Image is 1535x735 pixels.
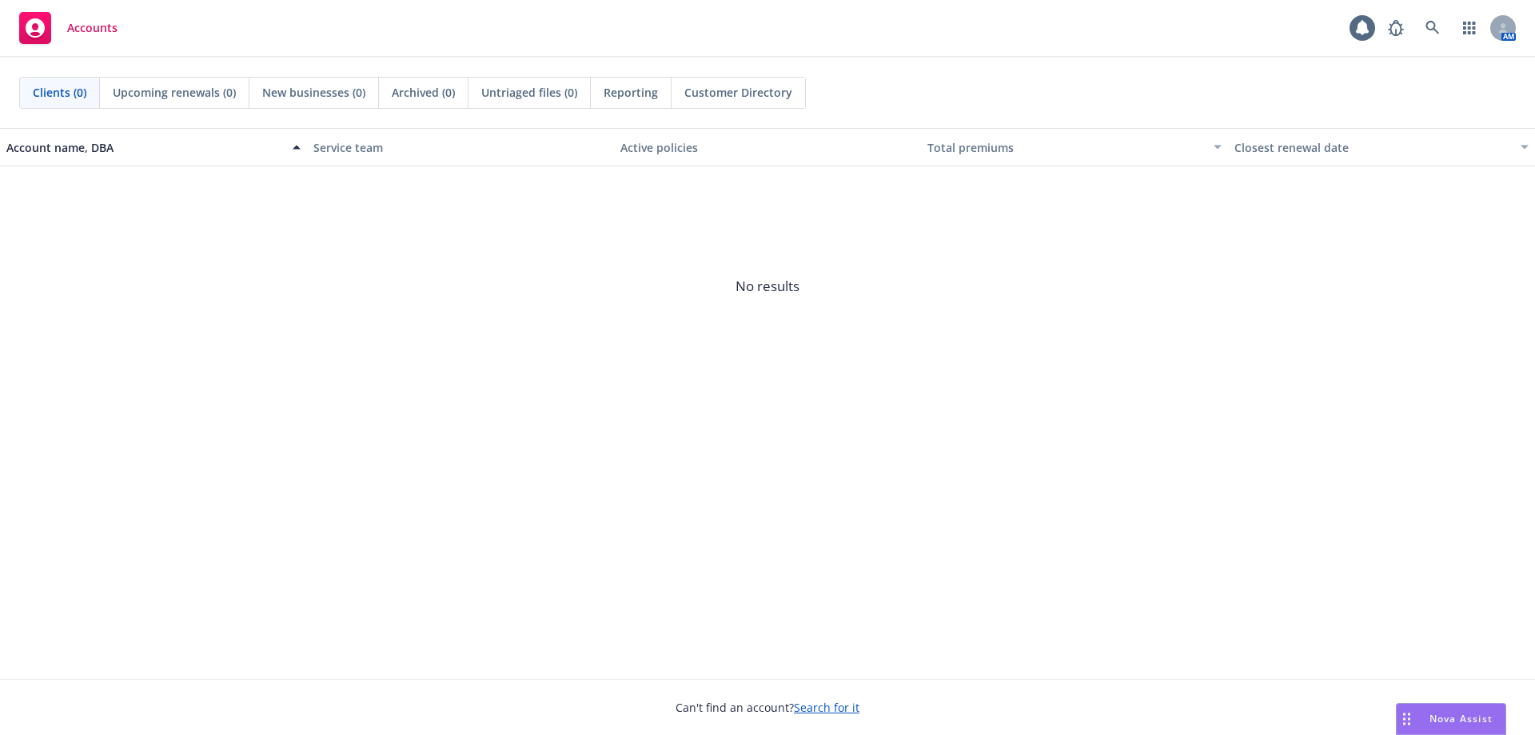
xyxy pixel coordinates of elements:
a: Search [1417,12,1449,44]
span: Reporting [604,84,658,101]
div: Active policies [620,139,915,156]
span: Clients (0) [33,84,86,101]
span: Customer Directory [684,84,792,101]
a: Switch app [1453,12,1485,44]
span: Upcoming renewals (0) [113,84,236,101]
a: Accounts [13,6,124,50]
button: Total premiums [921,128,1228,166]
div: Closest renewal date [1234,139,1511,156]
div: Total premiums [927,139,1204,156]
span: Can't find an account? [676,699,859,716]
span: New businesses (0) [262,84,365,101]
div: Account name, DBA [6,139,283,156]
div: Service team [313,139,608,156]
span: Untriaged files (0) [481,84,577,101]
a: Report a Bug [1380,12,1412,44]
button: Service team [307,128,614,166]
button: Closest renewal date [1228,128,1535,166]
button: Active policies [614,128,921,166]
div: Drag to move [1397,704,1417,734]
a: Search for it [794,700,859,715]
span: Archived (0) [392,84,455,101]
button: Nova Assist [1396,703,1506,735]
span: Nova Assist [1429,712,1493,725]
span: Accounts [67,22,118,34]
